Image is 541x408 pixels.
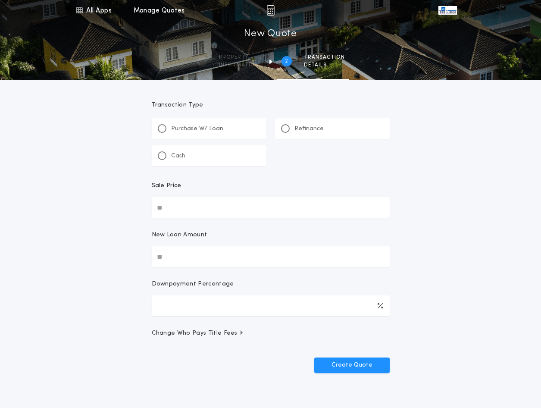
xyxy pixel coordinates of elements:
[171,152,185,160] p: Cash
[152,280,234,289] p: Downpayment Percentage
[171,125,223,133] p: Purchase W/ Loan
[219,54,259,61] span: Property
[219,62,259,69] span: information
[285,58,288,65] h2: 2
[304,54,345,61] span: Transaction
[266,5,275,16] img: img
[244,27,297,41] h1: New Quote
[152,101,390,110] p: Transaction Type
[152,182,181,190] p: Sale Price
[152,329,244,338] span: Change Who Pays Title Fees
[152,295,390,316] input: Downpayment Percentage
[152,329,390,338] button: Change Who Pays Title Fees
[294,125,324,133] p: Refinance
[438,6,457,15] img: vs-icon
[152,197,390,218] input: Sale Price
[304,62,345,69] span: details
[152,246,390,267] input: New Loan Amount
[152,231,207,239] p: New Loan Amount
[314,358,390,373] button: Create Quote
